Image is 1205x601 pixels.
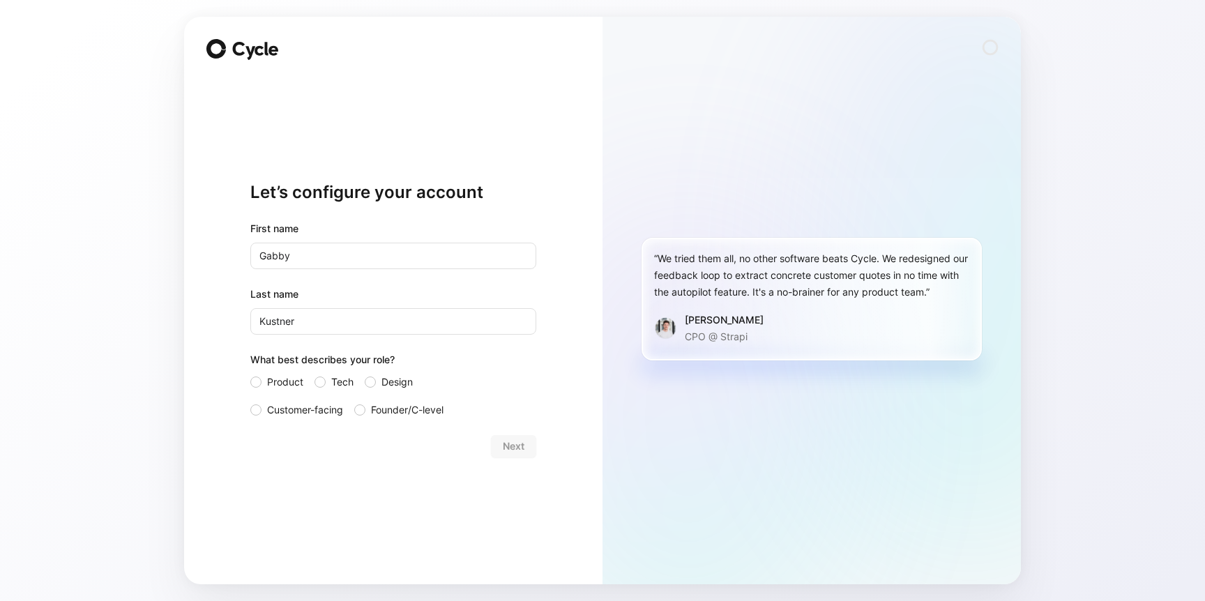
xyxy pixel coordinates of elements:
span: Design [381,374,413,390]
span: Founder/C-level [371,402,444,418]
span: Product [267,374,303,390]
div: First name [250,220,536,237]
input: John [250,243,536,269]
div: “We tried them all, no other software beats Cycle. We redesigned our feedback loop to extract con... [654,250,969,300]
div: [PERSON_NAME] [685,312,764,328]
div: What best describes your role? [250,351,536,374]
label: Last name [250,286,536,303]
p: CPO @ Strapi [685,328,764,345]
span: Tech [331,374,354,390]
span: Customer-facing [267,402,343,418]
h1: Let’s configure your account [250,181,536,204]
input: Doe [250,308,536,335]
